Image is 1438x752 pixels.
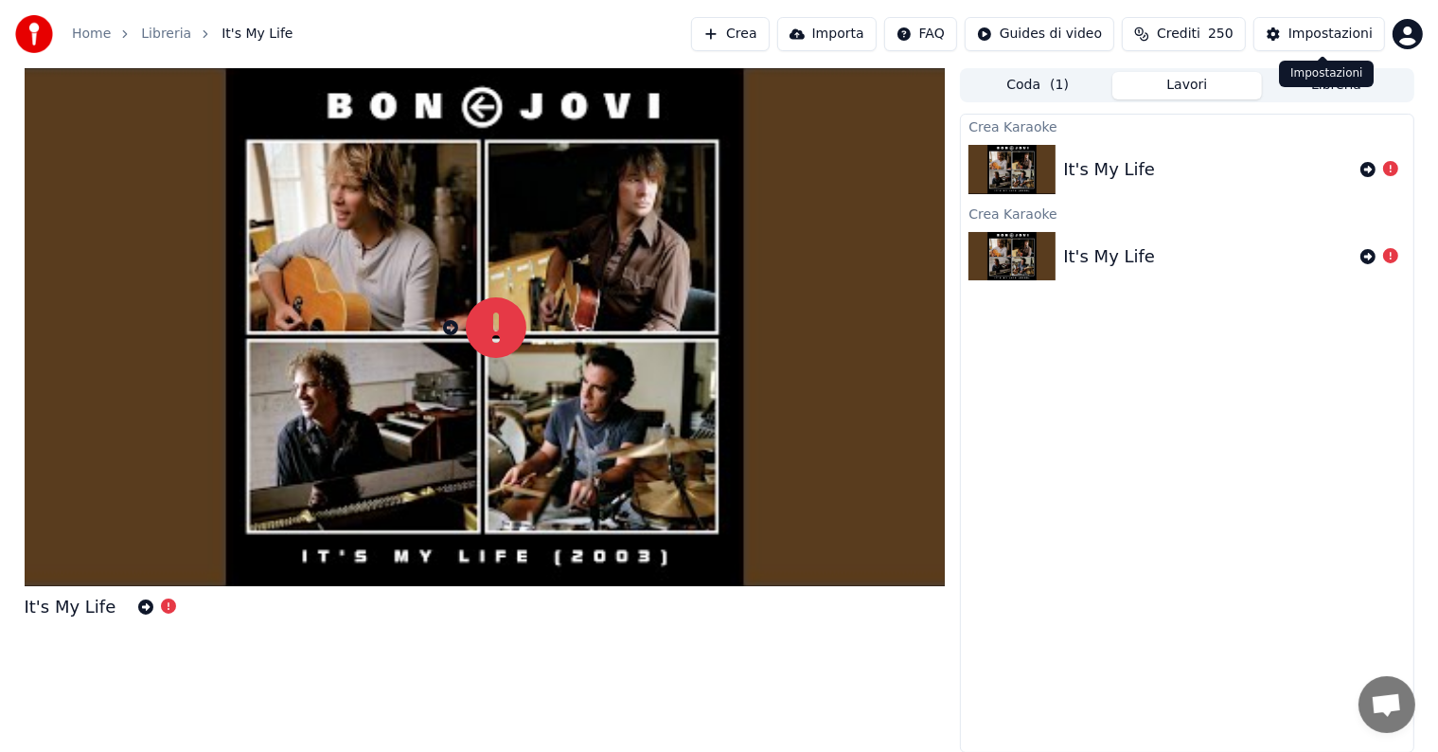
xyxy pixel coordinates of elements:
[1050,76,1069,95] span: ( 1 )
[1063,243,1155,270] div: It's My Life
[15,15,53,53] img: youka
[25,594,116,620] div: It's My Life
[963,72,1112,99] button: Coda
[961,115,1412,137] div: Crea Karaoke
[1279,61,1374,87] div: Impostazioni
[1112,72,1262,99] button: Lavori
[72,25,111,44] a: Home
[1157,25,1200,44] span: Crediti
[1208,25,1234,44] span: 250
[141,25,191,44] a: Libreria
[222,25,293,44] span: It's My Life
[1253,17,1385,51] button: Impostazioni
[965,17,1114,51] button: Guides di video
[777,17,877,51] button: Importa
[1262,72,1411,99] button: Libreria
[1358,676,1415,733] a: Aprire la chat
[884,17,957,51] button: FAQ
[1288,25,1373,44] div: Impostazioni
[961,202,1412,224] div: Crea Karaoke
[691,17,769,51] button: Crea
[1122,17,1246,51] button: Crediti250
[72,25,293,44] nav: breadcrumb
[1063,156,1155,183] div: It's My Life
